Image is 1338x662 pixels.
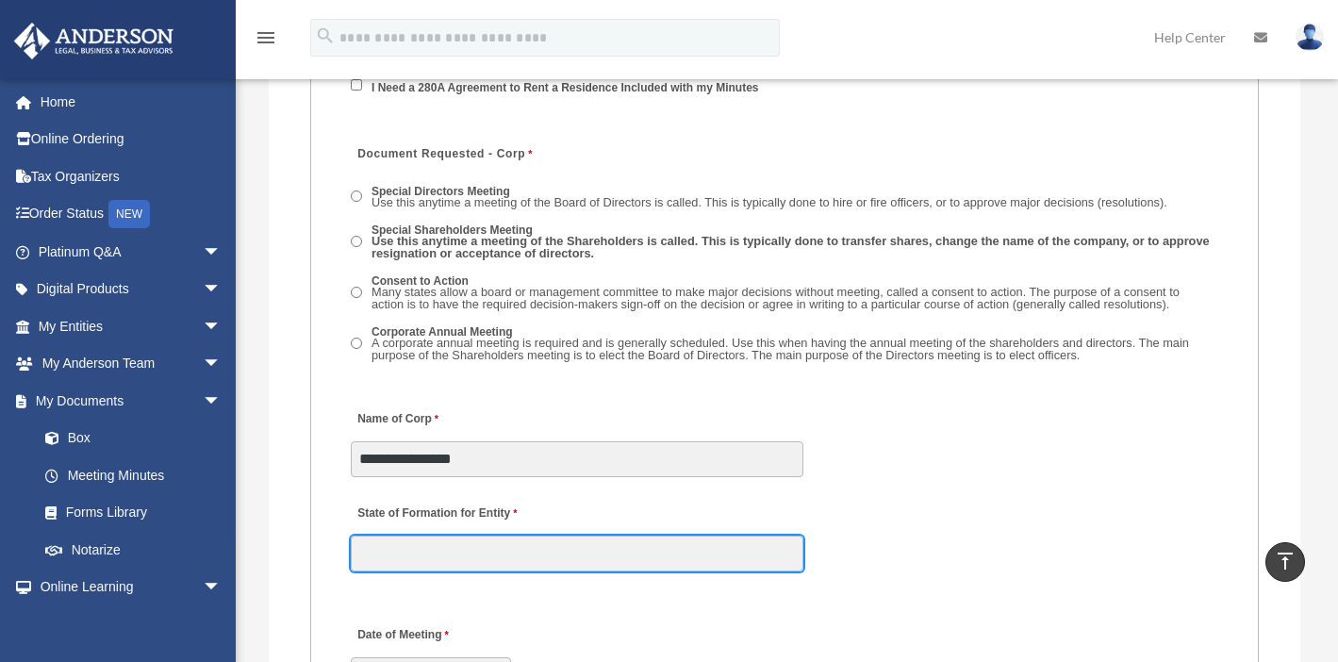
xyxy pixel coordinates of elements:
[13,195,250,234] a: Order StatusNEW
[372,195,1167,209] span: Use this anytime a meeting of the Board of Directors is called. This is typically done to hire or...
[351,623,530,649] label: Date of Meeting
[13,382,250,420] a: My Documentsarrow_drop_down
[108,200,150,228] div: NEW
[8,23,179,59] img: Anderson Advisors Platinum Portal
[203,307,240,346] span: arrow_drop_down
[203,271,240,309] span: arrow_drop_down
[351,501,521,526] label: State of Formation for Entity
[26,456,240,494] a: Meeting Minutes
[372,285,1180,311] span: Many states allow a board or management committee to make major decisions without meeting, called...
[26,494,250,532] a: Forms Library
[13,271,250,308] a: Digital Productsarrow_drop_down
[13,157,250,195] a: Tax Organizers
[315,25,336,46] i: search
[13,83,250,121] a: Home
[372,336,1189,362] span: A corporate annual meeting is required and is generally scheduled. Use this when having the annua...
[13,307,250,345] a: My Entitiesarrow_drop_down
[13,121,250,158] a: Online Ordering
[351,406,443,432] label: Name of Corp
[255,33,277,49] a: menu
[13,345,250,383] a: My Anderson Teamarrow_drop_down
[203,382,240,421] span: arrow_drop_down
[366,80,766,97] label: I Need a 280A Agreement to Rent a Residence Included with my Minutes
[1265,542,1305,582] a: vertical_align_top
[255,26,277,49] i: menu
[203,345,240,384] span: arrow_drop_down
[366,223,1218,264] label: Special Shareholders Meeting
[203,569,240,607] span: arrow_drop_down
[203,233,240,272] span: arrow_drop_down
[26,420,250,457] a: Box
[366,324,1218,366] label: Corporate Annual Meeting
[1296,24,1324,51] img: User Pic
[13,233,250,271] a: Platinum Q&Aarrow_drop_down
[13,569,250,606] a: Online Learningarrow_drop_down
[366,273,1218,315] label: Consent to Action
[366,184,1174,213] label: Special Directors Meeting
[357,147,525,160] span: Document Requested - Corp
[1274,550,1297,572] i: vertical_align_top
[26,531,250,569] a: Notarize
[372,234,1210,260] span: Use this anytime a meeting of the Shareholders is called. This is typically done to transfer shar...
